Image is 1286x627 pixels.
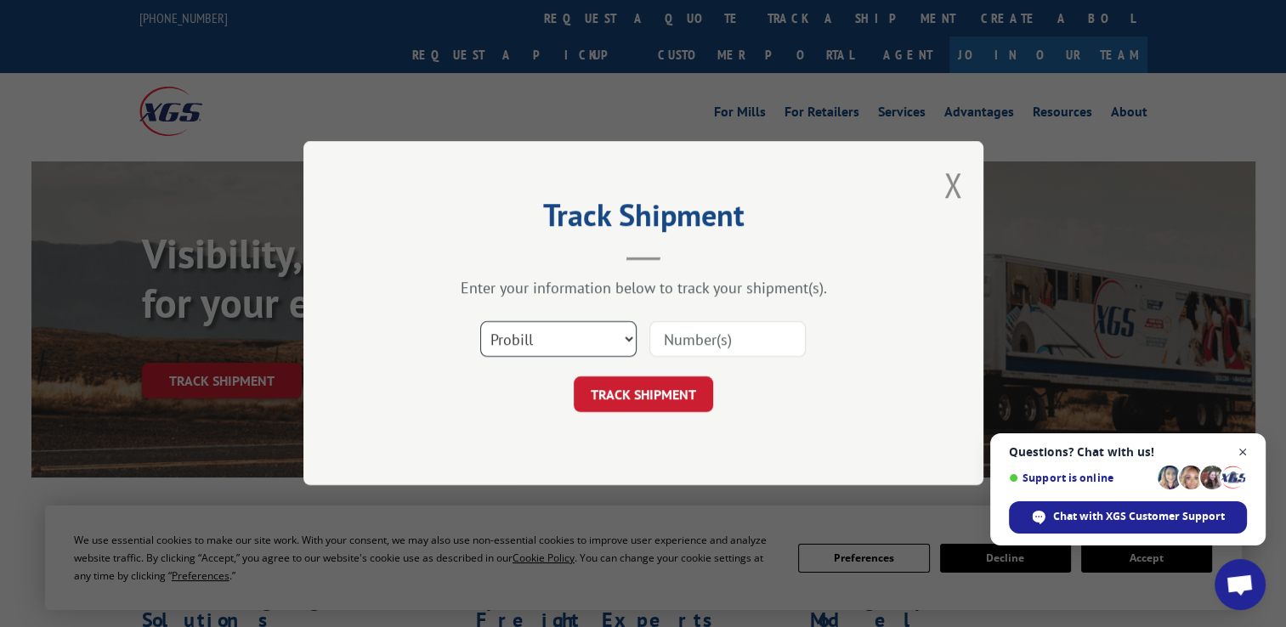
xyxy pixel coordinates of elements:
[1215,559,1266,610] a: Open chat
[574,377,713,413] button: TRACK SHIPMENT
[1009,445,1247,459] span: Questions? Chat with us!
[388,279,898,298] div: Enter your information below to track your shipment(s).
[1009,472,1152,484] span: Support is online
[1009,501,1247,534] span: Chat with XGS Customer Support
[388,203,898,235] h2: Track Shipment
[649,322,806,358] input: Number(s)
[1053,509,1225,524] span: Chat with XGS Customer Support
[943,162,962,207] button: Close modal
